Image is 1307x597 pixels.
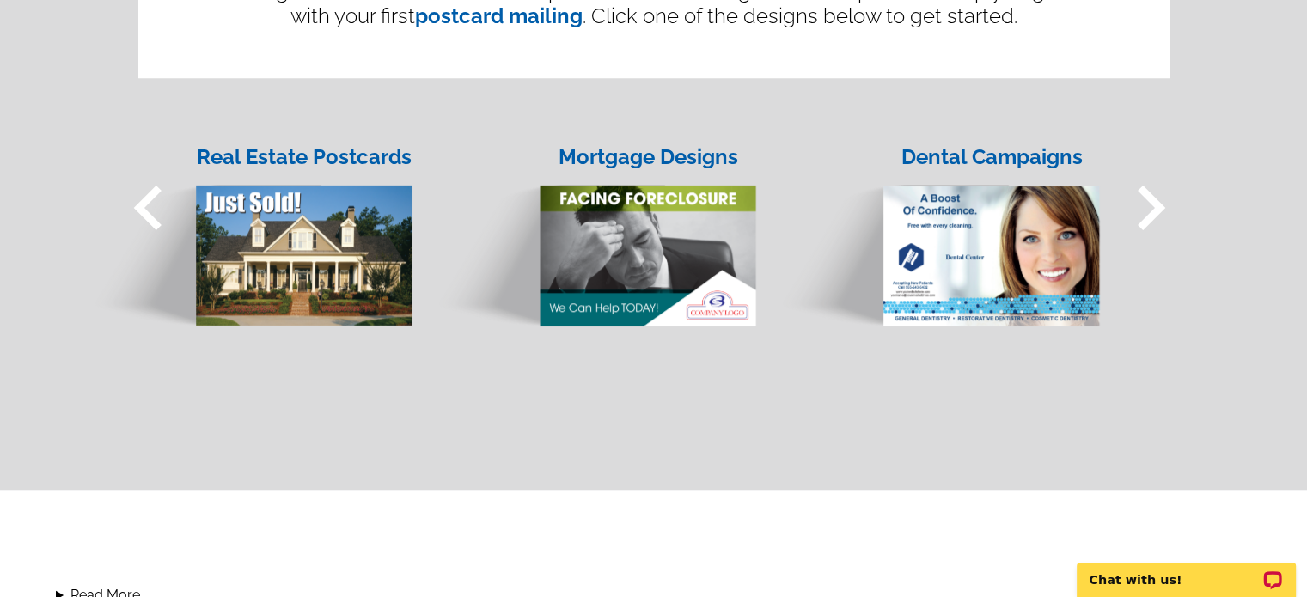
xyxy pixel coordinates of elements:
img: mortgage.png [430,151,757,328]
a: Dental Campaigns [766,120,1109,328]
span: keyboard_arrow_left [104,163,193,253]
div: Real Estate Postcards [195,142,414,173]
span: keyboard_arrow_right [1106,163,1195,253]
div: Dental Campaigns [883,142,1102,173]
a: postcard mailing [415,3,583,28]
img: dental.png [773,151,1101,328]
div: Mortgage Designs [539,142,758,173]
a: Real Estate Postcards [78,120,422,327]
img: postcard-1.png [86,151,413,327]
a: Mortgage Designs [422,120,766,328]
iframe: LiveChat chat widget [1066,543,1307,597]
